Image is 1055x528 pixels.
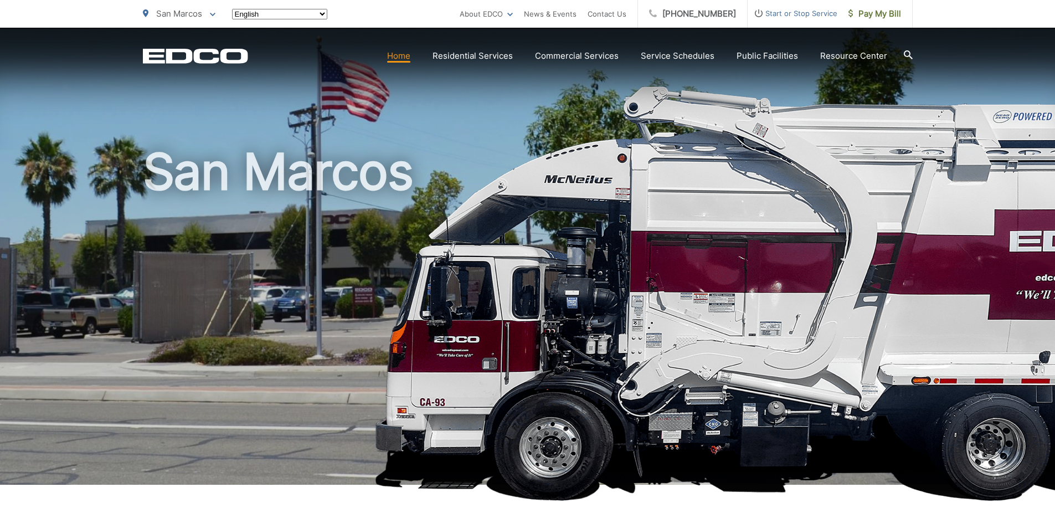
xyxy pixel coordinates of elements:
[737,49,798,63] a: Public Facilities
[848,7,901,20] span: Pay My Bill
[387,49,410,63] a: Home
[156,8,202,19] span: San Marcos
[460,7,513,20] a: About EDCO
[143,144,913,495] h1: San Marcos
[820,49,887,63] a: Resource Center
[232,9,327,19] select: Select a language
[433,49,513,63] a: Residential Services
[535,49,619,63] a: Commercial Services
[588,7,626,20] a: Contact Us
[641,49,714,63] a: Service Schedules
[143,48,248,64] a: EDCD logo. Return to the homepage.
[524,7,577,20] a: News & Events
